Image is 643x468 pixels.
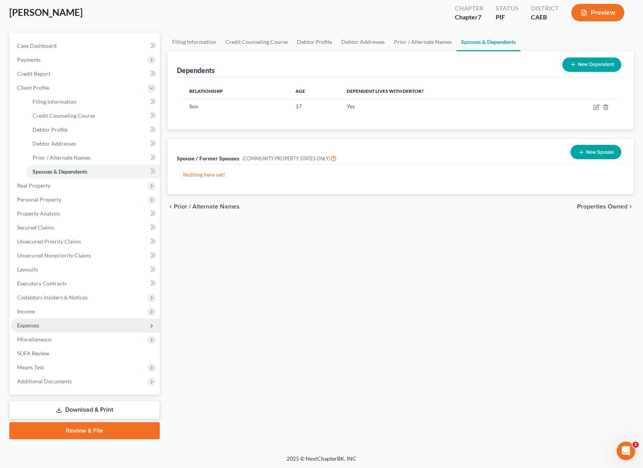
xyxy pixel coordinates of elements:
[17,84,49,91] span: Client Profile
[168,204,174,210] i: chevron_left
[17,322,39,329] span: Expenses
[11,39,160,53] a: Case Dashboard
[11,346,160,360] a: SOFA Review
[17,42,57,49] span: Case Dashboard
[17,294,88,301] span: Codebtors Insiders & Notices
[183,171,619,179] p: Nothing here yet!
[17,182,50,189] span: Real Property
[570,145,621,159] button: New Spouse
[183,84,290,99] th: Relationship
[627,204,634,210] i: chevron_right
[26,109,160,123] a: Credit Counseling Course
[496,13,519,22] div: PIF
[531,13,559,22] div: CAEB
[562,57,621,72] button: New Dependent
[17,224,54,231] span: Secured Claims
[341,84,546,99] th: Dependent lives with debtor?
[183,99,290,114] td: Son
[11,277,160,291] a: Executory Contracts
[26,137,160,151] a: Debtor Addresses
[478,13,481,21] span: 7
[17,266,38,273] span: Lawsuits
[26,95,160,109] a: Filing Information
[17,364,44,371] span: Means Test
[33,112,95,119] span: Credit Counseling Course
[17,378,72,384] span: Additional Documents
[26,123,160,137] a: Debtor Profile
[221,33,292,51] a: Credit Counseling Course
[242,155,337,162] span: (COMMUNITY PROPERTY STATES ONLY)
[289,84,341,99] th: Age
[17,238,81,245] span: Unsecured Priority Claims
[17,308,35,315] span: Income
[577,204,627,210] span: Properties Owned
[33,126,67,133] span: Debtor Profile
[17,210,60,217] span: Property Analysis
[26,151,160,165] a: Prior / Alternate Names
[456,33,520,51] a: Spouses & Dependents
[33,168,87,175] span: Spouses & Dependents
[496,4,519,13] div: Status
[174,204,240,210] span: Prior / Alternate Names
[11,235,160,249] a: Unsecured Priority Claims
[17,196,61,203] span: Personal Property
[168,33,221,51] a: Filing Information
[11,221,160,235] a: Secured Claims
[17,70,50,77] span: Credit Report
[168,204,240,210] button: chevron_left Prior / Alternate Names
[9,422,160,439] a: Review & File
[455,13,483,22] div: Chapter
[11,249,160,263] a: Unsecured Nonpriority Claims
[11,67,160,81] a: Credit Report
[389,33,456,51] a: Prior / Alternate Names
[33,98,76,105] span: Filing Information
[177,66,215,75] div: Dependents
[177,155,239,162] span: Spouse / Former Spouses
[633,442,639,448] span: 2
[17,350,49,357] span: SOFA Review
[531,4,559,13] div: District
[33,154,90,161] span: Prior / Alternate Names
[337,33,389,51] a: Debtor Addresses
[571,4,624,21] button: Preview
[17,252,91,259] span: Unsecured Nonpriority Claims
[11,207,160,221] a: Property Analysis
[341,99,546,114] td: Yes
[617,442,635,460] iframe: Intercom live chat
[33,140,76,147] span: Debtor Addresses
[17,336,52,343] span: Miscellaneous
[17,280,67,287] span: Executory Contracts
[455,4,483,13] div: Chapter
[11,263,160,277] a: Lawsuits
[289,99,341,114] td: 17
[9,401,160,419] a: Download & Print
[26,165,160,179] a: Spouses & Dependents
[577,204,634,210] button: Properties Owned chevron_right
[292,33,337,51] a: Debtor Profile
[9,7,83,18] span: [PERSON_NAME]
[17,56,41,63] span: Payments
